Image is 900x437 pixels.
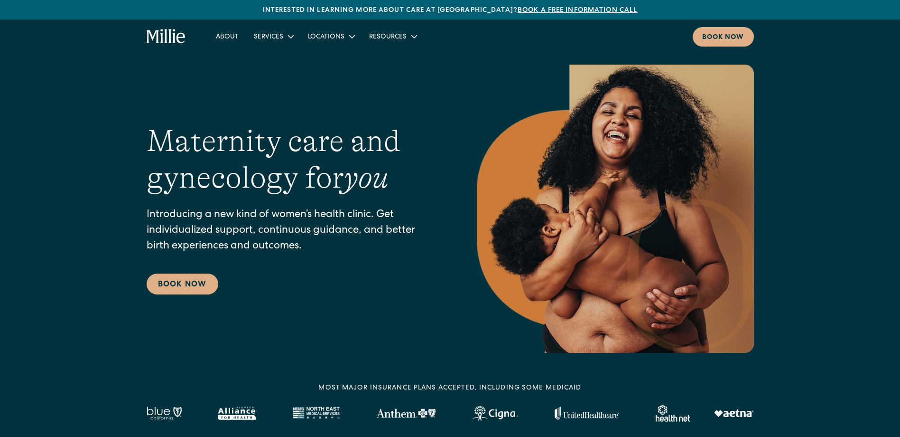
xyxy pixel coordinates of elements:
[254,32,283,42] div: Services
[318,383,581,393] div: MOST MAJOR INSURANCE PLANS ACCEPTED, INCLUDING some MEDICAID
[656,405,691,422] img: Healthnet logo
[308,32,344,42] div: Locations
[147,407,182,420] img: Blue California logo
[376,408,436,418] img: Anthem Logo
[147,123,439,196] h1: Maternity care and gynecology for
[147,274,218,294] a: Book Now
[477,65,754,353] img: Smiling mother with her baby in arms, celebrating body positivity and the nurturing bond of postp...
[369,32,407,42] div: Resources
[472,406,518,421] img: Cigna logo
[693,27,754,47] a: Book now
[218,407,255,420] img: Alameda Alliance logo
[208,28,246,44] a: About
[147,29,186,44] a: home
[246,28,300,44] div: Services
[344,161,389,195] em: you
[300,28,362,44] div: Locations
[555,407,619,420] img: United Healthcare logo
[147,208,439,255] p: Introducing a new kind of women’s health clinic. Get individualized support, continuous guidance,...
[362,28,424,44] div: Resources
[702,33,744,43] div: Book now
[292,407,340,420] img: North East Medical Services logo
[714,409,754,417] img: Aetna logo
[518,7,637,14] a: Book a free information call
